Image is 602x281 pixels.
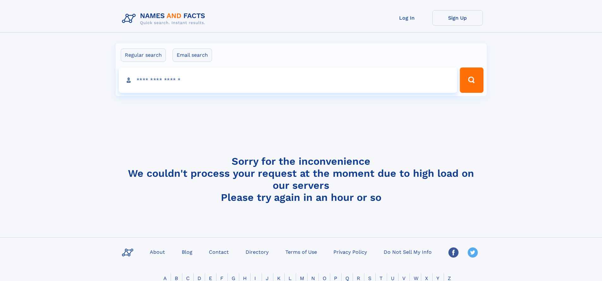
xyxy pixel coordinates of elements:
img: Facebook [448,247,459,258]
input: search input [119,67,457,93]
img: Logo Names and Facts [119,10,210,27]
label: Regular search [121,48,166,62]
a: Log In [382,10,432,26]
a: About [147,247,167,256]
img: Twitter [468,247,478,258]
a: Directory [243,247,271,256]
a: Sign Up [432,10,483,26]
a: Blog [179,247,195,256]
a: Contact [206,247,231,256]
a: Terms of Use [283,247,319,256]
button: Search Button [460,67,483,93]
label: Email search [173,48,212,62]
a: Privacy Policy [331,247,369,256]
h4: Sorry for the inconvenience We couldn't process your request at the moment due to high load on ou... [119,155,483,203]
a: Do Not Sell My Info [381,247,434,256]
